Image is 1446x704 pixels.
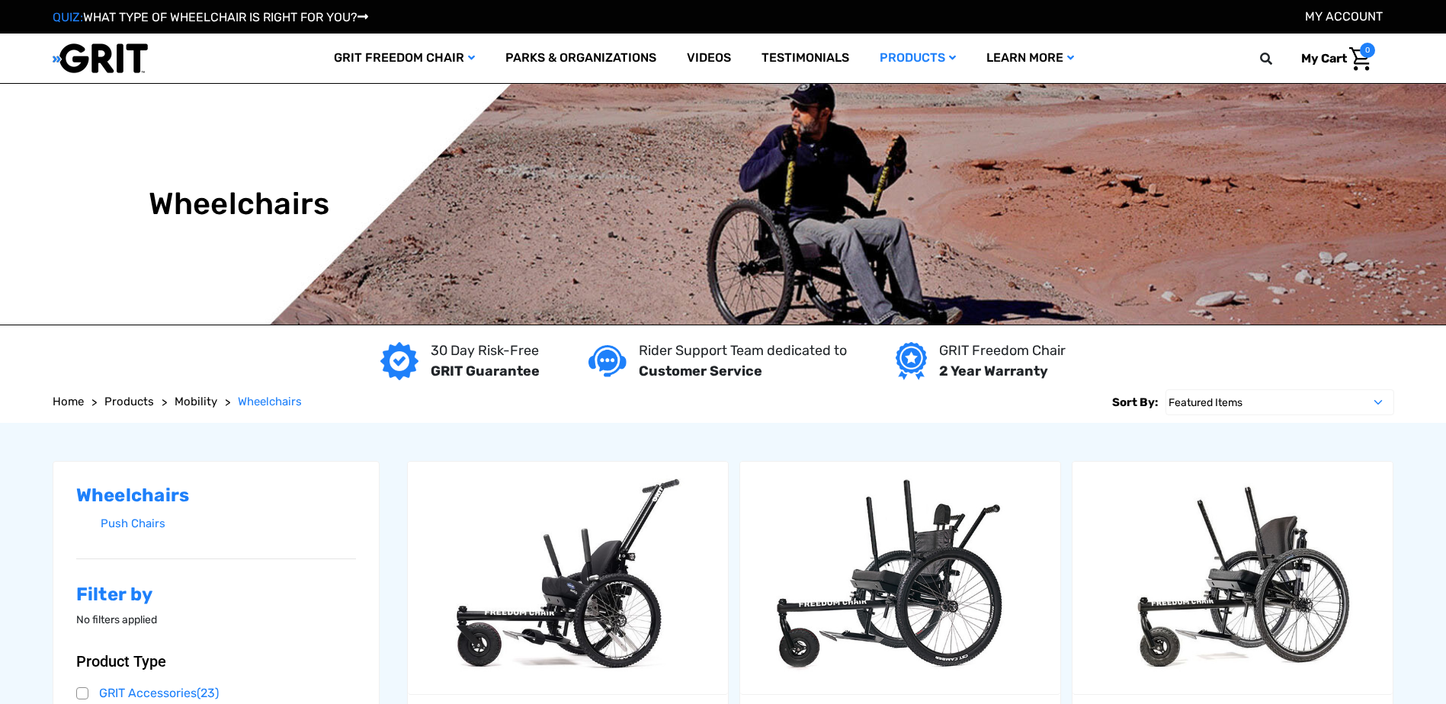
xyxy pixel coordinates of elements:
[939,341,1066,361] p: GRIT Freedom Chair
[971,34,1089,83] a: Learn More
[53,393,84,411] a: Home
[53,10,83,24] span: QUIZ:
[149,186,330,222] h1: Wheelchairs
[588,345,627,376] img: Customer service
[53,43,148,74] img: GRIT All-Terrain Wheelchair and Mobility Equipment
[380,342,418,380] img: GRIT Guarantee
[197,686,219,700] span: (23)
[1290,43,1375,75] a: Cart with 0 items
[104,395,154,408] span: Products
[639,363,762,379] strong: Customer Service
[408,471,728,684] img: GRIT Junior: GRIT Freedom Chair all terrain wheelchair engineered specifically for kids
[864,34,971,83] a: Products
[1349,47,1371,71] img: Cart
[740,471,1060,684] img: GRIT Freedom Chair: Spartan
[431,341,540,361] p: 30 Day Risk-Free
[1072,462,1393,694] a: GRIT Freedom Chair: Pro,$5,495.00
[76,652,357,670] button: Toggle Product Type filter section
[175,395,217,408] span: Mobility
[101,513,357,535] a: Push Chairs
[431,363,540,379] strong: GRIT Guarantee
[319,34,490,83] a: GRIT Freedom Chair
[746,34,864,83] a: Testimonials
[1301,51,1347,66] span: My Cart
[939,363,1048,379] strong: 2 Year Warranty
[408,462,728,694] a: GRIT Junior,$4,995.00
[238,393,302,411] a: Wheelchairs
[1112,389,1158,415] label: Sort By:
[175,393,217,411] a: Mobility
[896,342,927,380] img: Year warranty
[76,584,357,606] h2: Filter by
[76,652,166,670] span: Product Type
[1267,43,1290,75] input: Search
[76,612,357,628] p: No filters applied
[104,393,154,411] a: Products
[1305,9,1383,24] a: Account
[490,34,672,83] a: Parks & Organizations
[238,395,302,408] span: Wheelchairs
[53,395,84,408] span: Home
[1072,471,1393,684] img: GRIT Freedom Chair Pro: the Pro model shown including contoured Invacare Matrx seatback, Spinergy...
[672,34,746,83] a: Videos
[76,485,357,507] h2: Wheelchairs
[639,341,847,361] p: Rider Support Team dedicated to
[1360,43,1375,58] span: 0
[53,10,368,24] a: QUIZ:WHAT TYPE OF WHEELCHAIR IS RIGHT FOR YOU?
[740,462,1060,694] a: GRIT Freedom Chair: Spartan,$3,995.00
